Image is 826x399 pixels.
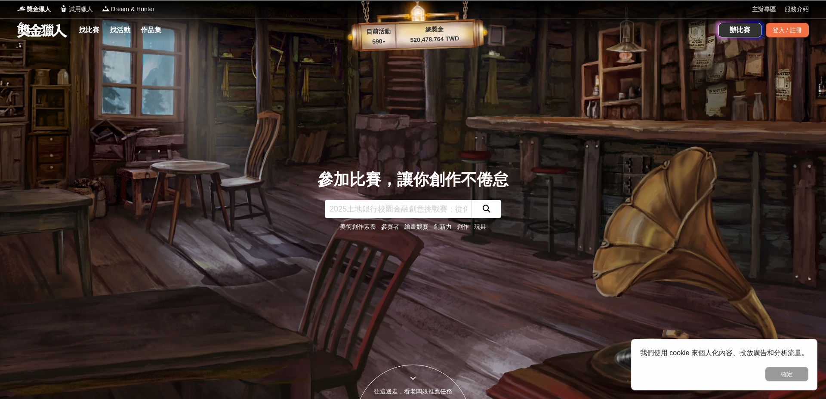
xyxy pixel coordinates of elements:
a: 創作 [457,223,469,230]
a: 美術創作素養 [340,223,376,230]
img: Logo [17,4,26,13]
p: 520,478,764 TWD [396,34,474,45]
img: Logo [59,4,68,13]
img: Logo [102,4,110,13]
a: 參賽者 [381,223,399,230]
a: LogoDream & Hunter [102,5,154,14]
a: 創新力 [434,223,452,230]
a: 玩具 [474,223,486,230]
p: 590 ▴ [361,37,396,47]
span: 我們使用 cookie 來個人化內容、投放廣告和分析流量。 [640,349,808,356]
p: 總獎金 [395,24,473,35]
a: 主辦專區 [752,5,776,14]
span: Dream & Hunter [111,5,154,14]
a: Logo試用獵人 [59,5,93,14]
a: Logo獎金獵人 [17,5,51,14]
a: 服務介紹 [785,5,809,14]
a: 繪畫競賽 [404,223,428,230]
span: 獎金獵人 [27,5,51,14]
button: 確定 [765,367,808,381]
div: 往這邊走，看老闆娘推薦任務 [355,387,471,396]
p: 目前活動 [361,27,396,37]
div: 參加比賽，讓你創作不倦怠 [317,168,509,192]
input: 2025土地銀行校園金融創意挑戰賽：從你出發 開啟智慧金融新頁 [325,200,472,218]
a: 辦比賽 [718,23,761,37]
div: 登入 / 註冊 [766,23,809,37]
span: 試用獵人 [69,5,93,14]
a: 作品集 [137,24,165,36]
a: 找比賽 [75,24,103,36]
a: 找活動 [106,24,134,36]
